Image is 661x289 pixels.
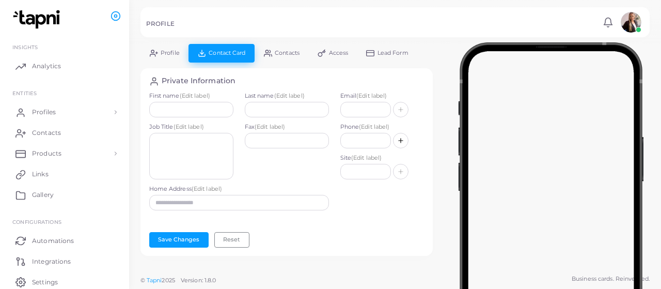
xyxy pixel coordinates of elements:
[174,123,204,130] span: (Edit label)
[32,149,61,158] span: Products
[147,277,162,284] a: Tapni
[329,50,349,56] span: Access
[32,170,49,179] span: Links
[8,123,121,143] a: Contacts
[359,123,389,130] span: (Edit label)
[12,219,61,225] span: Configurations
[351,154,382,161] span: (Edit label)
[8,164,121,185] a: Links
[180,92,210,99] span: (Edit label)
[146,20,175,27] h5: PROFILE
[8,102,121,123] a: Profiles
[32,236,74,246] span: Automations
[162,276,175,285] span: 2025
[181,277,216,284] span: Version: 1.8.0
[192,185,222,192] span: (Edit label)
[340,92,424,100] label: Email
[255,123,285,130] span: (Edit label)
[621,12,641,33] img: avatar
[275,50,300,56] span: Contacts
[8,143,121,164] a: Products
[161,50,180,56] span: Profile
[149,232,209,248] button: Save Changes
[140,276,216,285] span: ©
[149,92,233,100] label: First name
[340,154,424,162] label: Site
[245,92,329,100] label: Last name
[32,190,54,200] span: Gallery
[32,278,58,287] span: Settings
[214,232,249,248] button: Reset
[340,123,424,131] label: Phone
[356,92,387,99] span: (Edit label)
[32,108,56,117] span: Profiles
[149,123,233,131] label: Job Title
[32,128,61,138] span: Contacts
[209,50,245,56] span: Contact Card
[32,257,71,266] span: Integrations
[377,50,408,56] span: Lead Form
[245,123,329,131] label: Fax
[8,251,121,271] a: Integrations
[8,185,121,205] a: Gallery
[32,62,61,71] span: Analytics
[149,185,329,193] label: Home Address
[12,44,38,50] span: INSIGHTS
[274,92,305,99] span: (Edit label)
[8,230,121,251] a: Automations
[162,77,235,86] h4: Private Information
[618,12,644,33] a: avatar
[9,10,67,29] img: logo
[12,90,37,96] span: ENTITIES
[8,56,121,77] a: Analytics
